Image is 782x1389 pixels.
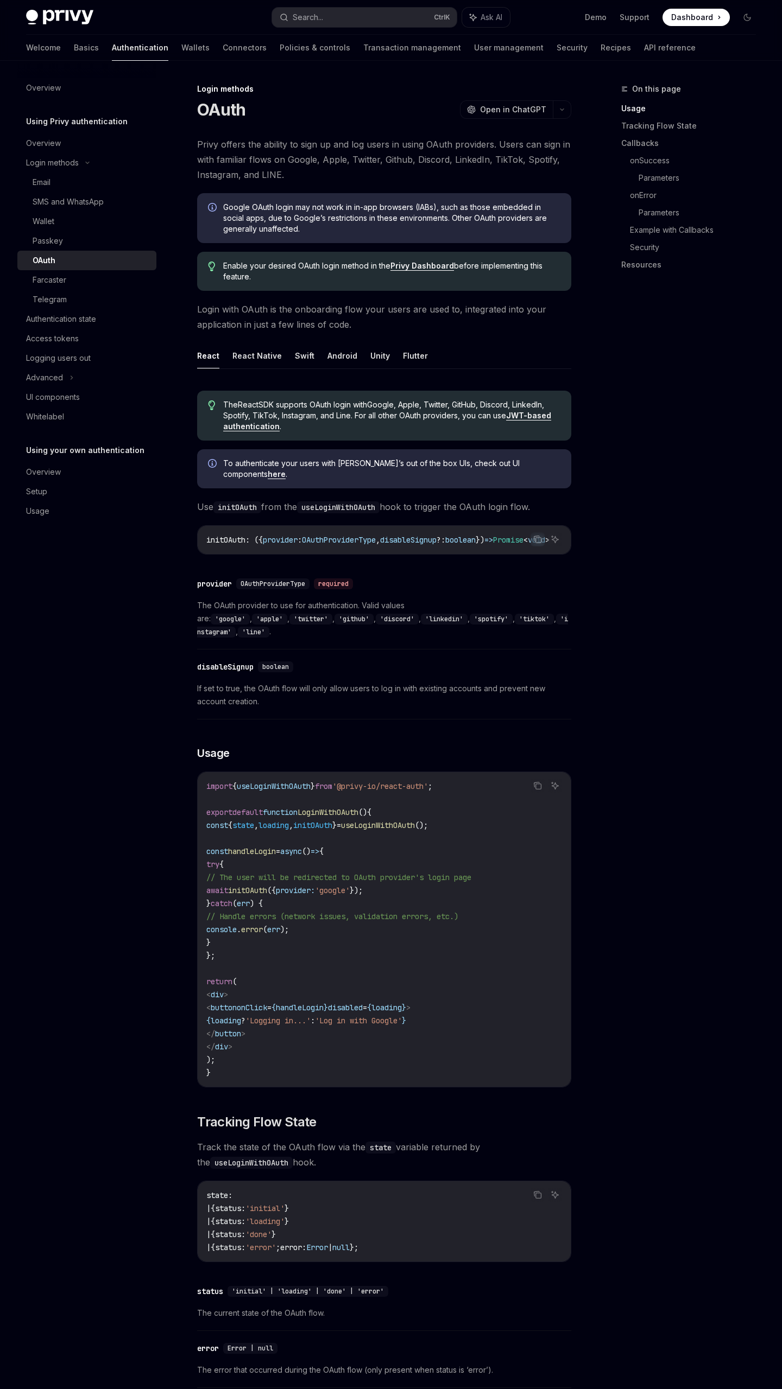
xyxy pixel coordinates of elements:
div: Overview [26,466,61,479]
span: ?: [437,535,445,545]
span: ({ [267,885,276,895]
span: async [280,846,302,856]
a: UI components [17,387,156,407]
span: div [211,990,224,999]
span: } [206,938,211,947]
a: Transaction management [363,35,461,61]
a: Security [630,239,765,256]
span: > [241,1029,245,1038]
a: Welcome [26,35,61,61]
span: state [232,820,254,830]
span: = [267,1003,272,1012]
span: loading [258,820,289,830]
button: Search...CtrlK [272,8,456,27]
button: Flutter [403,343,428,368]
span: ; [276,1243,280,1252]
span: < [524,535,528,545]
span: (); [415,820,428,830]
a: Security [557,35,588,61]
span: } [285,1203,289,1213]
span: null [332,1243,350,1252]
span: () [358,807,367,817]
span: | [206,1216,211,1226]
div: error [197,1343,219,1354]
span: } [311,781,315,791]
a: Example with Callbacks [630,221,765,239]
span: 'initial' [245,1203,285,1213]
span: 'error' [245,1243,276,1252]
div: Logging users out [26,352,91,365]
span: status [215,1203,241,1213]
span: catch [211,899,232,908]
code: useLoginWithOAuth [210,1157,293,1169]
button: Ask AI [548,1188,562,1202]
button: Ask AI [548,779,562,793]
button: Unity [370,343,390,368]
span: | [328,1243,332,1252]
a: Usage [17,501,156,521]
span: boolean [445,535,476,545]
h5: Using Privy authentication [26,115,128,128]
button: Open in ChatGPT [460,100,553,119]
button: Copy the contents from the code block [531,1188,545,1202]
span: , [289,820,293,830]
span: status [215,1243,241,1252]
span: void [528,535,545,545]
span: }) [476,535,484,545]
span: | [206,1229,211,1239]
div: SMS and WhatsApp [33,195,104,208]
span: onClick [237,1003,267,1012]
span: '@privy-io/react-auth' [332,781,428,791]
a: Usage [621,100,765,117]
svg: Tip [208,262,216,271]
div: Passkey [33,234,63,247]
a: onError [630,187,765,204]
a: Privy Dashboard [390,261,454,271]
span: loading [211,1016,241,1025]
code: 'spotify' [470,614,513,625]
div: Advanced [26,371,63,384]
div: Login methods [197,84,571,94]
a: Farcaster [17,270,156,290]
a: Authentication state [17,309,156,329]
span: { [211,1216,215,1226]
div: Wallet [33,215,54,228]
span: Enable your desired OAuth login method in the before implementing this feature. [223,260,560,282]
span: Privy offers the ability to sign up and log users in using OAuth providers. Users can sign in wit... [197,137,571,182]
span: { [228,820,232,830]
span: function [263,807,298,817]
div: disableSignup [197,661,254,672]
div: Authentication state [26,313,96,326]
span: disabled [328,1003,363,1012]
span: If set to true, the OAuth flow will only allow users to log in with existing accounts and prevent... [197,682,571,708]
span: handleLogin [228,846,276,856]
span: > [545,535,550,545]
span: // The user will be redirected to OAuth provider's login page [206,872,471,882]
div: OAuth [33,254,55,267]
span: : [241,1229,245,1239]
span: { [367,807,371,817]
a: Parameters [639,169,765,187]
a: Basics [74,35,99,61]
span: Usage [197,746,230,761]
span: > [228,1042,232,1052]
a: Demo [585,12,607,23]
span: LoginWithOAuth [298,807,358,817]
span: > [224,990,228,999]
span: // Handle errors (network issues, validation errors, etc.) [206,912,458,921]
span: } [206,1068,211,1078]
div: Whitelabel [26,410,64,423]
span: > [406,1003,411,1012]
span: Login with OAuth is the onboarding flow your users are used to, integrated into your application ... [197,302,571,332]
span: { [211,1243,215,1252]
span: = [337,820,341,830]
button: React Native [232,343,282,368]
span: } [324,1003,328,1012]
div: provider [197,578,232,589]
span: Google OAuth login may not work in in-app browsers (IABs), such as those embedded in social apps,... [223,202,560,234]
span: } [402,1003,406,1012]
span: : [241,1203,245,1213]
div: Overview [26,81,61,94]
span: => [311,846,319,856]
span: () [302,846,311,856]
